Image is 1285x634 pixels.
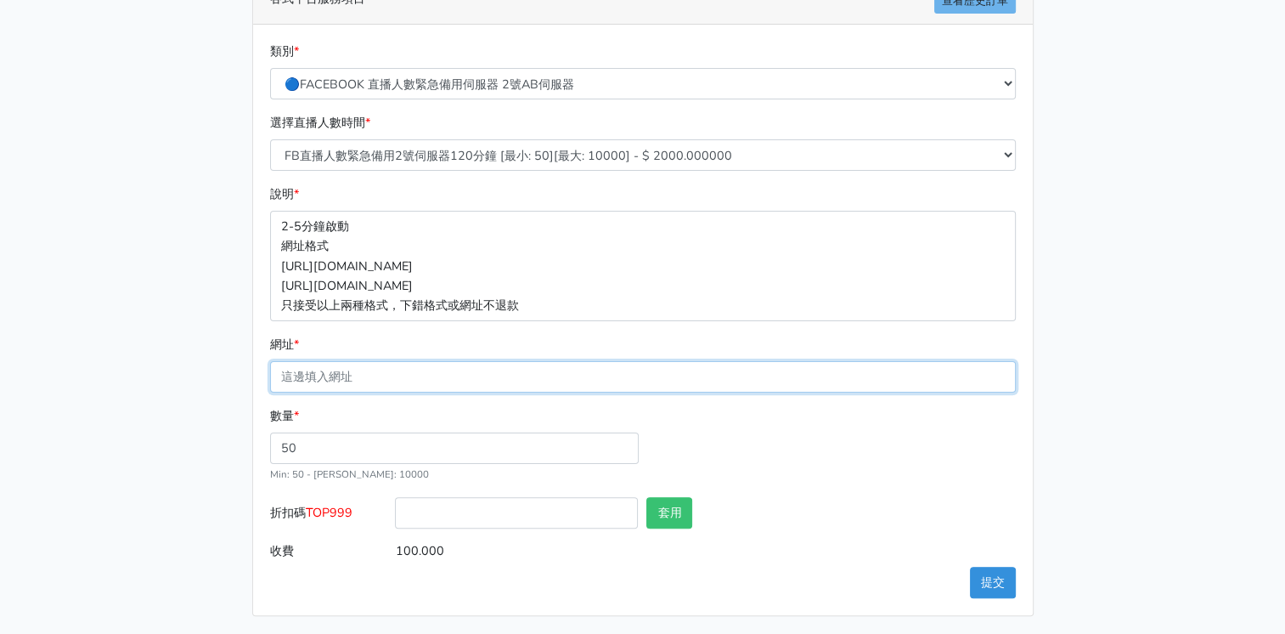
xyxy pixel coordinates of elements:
[270,467,429,481] small: Min: 50 - [PERSON_NAME]: 10000
[270,184,299,204] label: 說明
[270,42,299,61] label: 類別
[270,211,1016,320] p: 2-5分鐘啟動 網址格式 [URL][DOMAIN_NAME] [URL][DOMAIN_NAME] 只接受以上兩種格式，下錯格式或網址不退款
[270,361,1016,393] input: 這邊填入網址
[970,567,1016,598] button: 提交
[266,497,392,535] label: 折扣碼
[306,504,352,521] span: TOP999
[270,335,299,354] label: 網址
[270,113,370,133] label: 選擇直播人數時間
[646,497,692,529] button: 套用
[266,535,392,567] label: 收費
[270,406,299,426] label: 數量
